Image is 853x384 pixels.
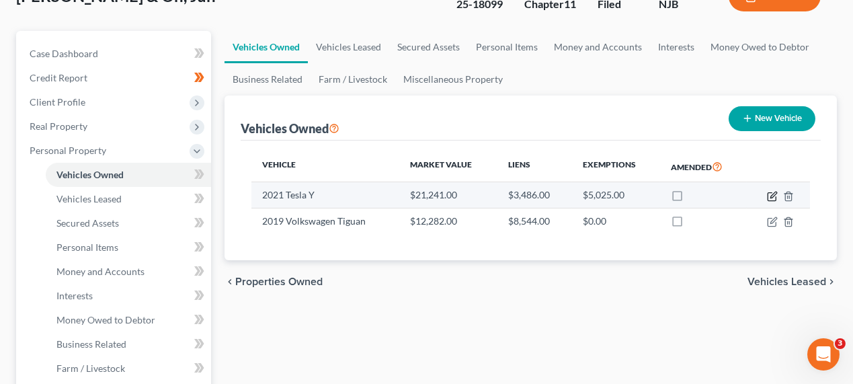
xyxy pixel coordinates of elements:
a: Business Related [225,63,311,95]
span: Vehicles Leased [747,276,826,287]
span: Money Owed to Debtor [56,314,155,325]
a: Interests [650,31,702,63]
a: Personal Items [46,235,211,260]
th: Market Value [399,151,497,182]
span: Interests [56,290,93,301]
button: chevron_left Properties Owned [225,276,323,287]
span: Farm / Livestock [56,362,125,374]
a: Money and Accounts [46,260,211,284]
td: $8,544.00 [497,208,572,233]
a: Vehicles Leased [46,187,211,211]
td: 2019 Volkswagen Tiguan [251,208,399,233]
span: 3 [835,338,846,349]
a: Secured Assets [389,31,468,63]
span: Personal Property [30,145,106,156]
a: Business Related [46,332,211,356]
a: Farm / Livestock [46,356,211,381]
th: Liens [497,151,572,182]
button: Vehicles Leased chevron_right [747,276,837,287]
span: Properties Owned [235,276,323,287]
a: Money and Accounts [546,31,650,63]
a: Secured Assets [46,211,211,235]
div: Vehicles Owned [241,120,339,137]
a: Miscellaneous Property [395,63,511,95]
a: Money Owed to Debtor [702,31,817,63]
button: New Vehicle [729,106,815,131]
td: $12,282.00 [399,208,497,233]
span: Money and Accounts [56,266,145,277]
a: Money Owed to Debtor [46,308,211,332]
td: 2021 Tesla Y [251,182,399,208]
td: $5,025.00 [572,182,660,208]
span: Secured Assets [56,217,119,229]
span: Credit Report [30,72,87,83]
th: Exemptions [572,151,660,182]
a: Personal Items [468,31,546,63]
iframe: Intercom live chat [807,338,840,371]
td: $21,241.00 [399,182,497,208]
a: Farm / Livestock [311,63,395,95]
a: Case Dashboard [19,42,211,66]
span: Client Profile [30,96,85,108]
span: Case Dashboard [30,48,98,59]
span: Vehicles Leased [56,193,122,204]
th: Vehicle [251,151,399,182]
th: Amended [660,151,747,182]
span: Vehicles Owned [56,169,124,180]
a: Vehicles Owned [225,31,308,63]
a: Credit Report [19,66,211,90]
i: chevron_left [225,276,235,287]
td: $0.00 [572,208,660,233]
i: chevron_right [826,276,837,287]
span: Real Property [30,120,87,132]
a: Vehicles Owned [46,163,211,187]
td: $3,486.00 [497,182,572,208]
span: Business Related [56,338,126,350]
span: Personal Items [56,241,118,253]
a: Vehicles Leased [308,31,389,63]
a: Interests [46,284,211,308]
